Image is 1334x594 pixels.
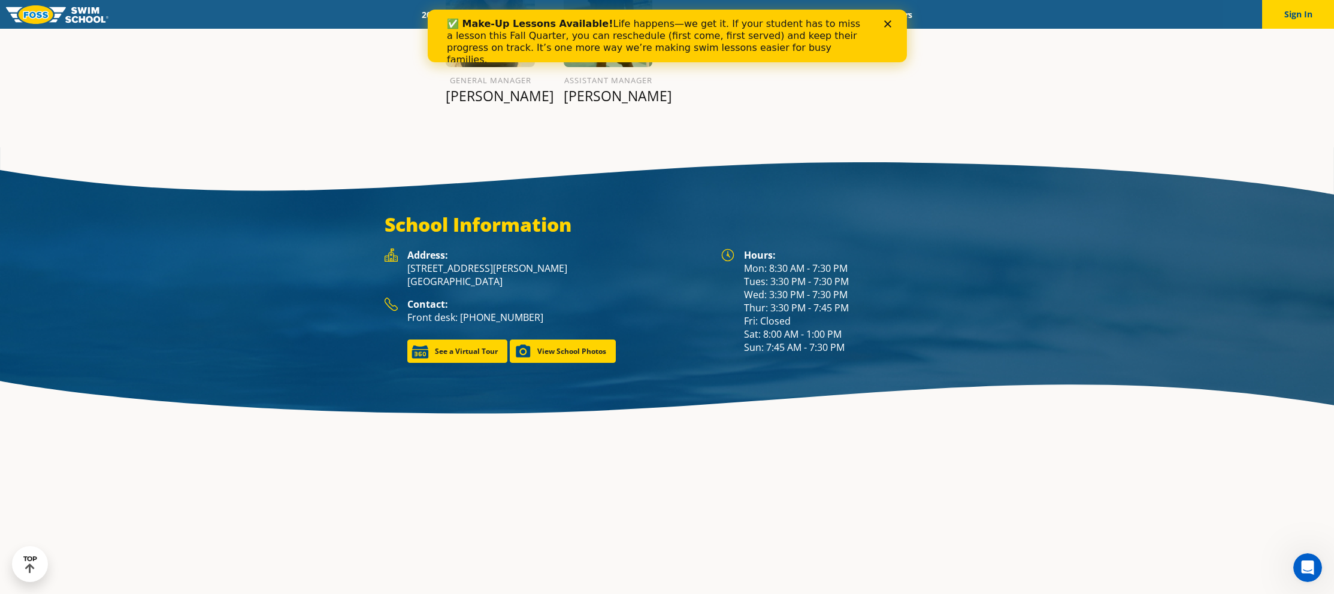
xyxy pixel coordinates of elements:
iframe: Intercom live chat [1293,553,1322,582]
img: Foss Location Address [385,248,398,262]
div: Mon: 8:30 AM - 7:30 PM Tues: 3:30 PM - 7:30 PM Wed: 3:30 PM - 7:30 PM Thur: 3:30 PM - 7:45 PM Fri... [744,248,950,354]
p: [PERSON_NAME] [446,87,535,104]
strong: Hours: [744,248,776,262]
a: View School Photos [510,340,616,363]
h6: General Manager [446,73,535,87]
div: TOP [23,555,37,574]
b: ✅ Make-Up Lessons Available! [19,8,185,20]
h3: School Information [385,213,950,237]
p: Front desk: [PHONE_NUMBER] [407,311,709,324]
h6: Assistant Manager [564,73,653,87]
iframe: Intercom live chat banner [428,10,907,62]
img: Foss Location Contact [385,298,398,311]
a: Blog [835,9,873,20]
p: [PERSON_NAME] [564,87,653,104]
a: 2025 Calendar [412,9,486,20]
strong: Address: [407,248,448,262]
p: [STREET_ADDRESS][PERSON_NAME] [GEOGRAPHIC_DATA] [407,262,709,288]
strong: Contact: [407,298,448,311]
a: Swim Path® Program [537,9,642,20]
img: FOSS Swim School Logo [6,5,108,24]
div: Life happens—we get it. If your student has to miss a lesson this Fall Quarter, you can reschedul... [19,8,441,56]
img: Foss Location Hours [721,248,734,262]
a: See a Virtual Tour [407,340,507,363]
a: Careers [873,9,922,20]
div: Close [456,11,468,18]
a: Schools [486,9,537,20]
a: Swim Like [PERSON_NAME] [709,9,836,20]
a: About FOSS [642,9,709,20]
